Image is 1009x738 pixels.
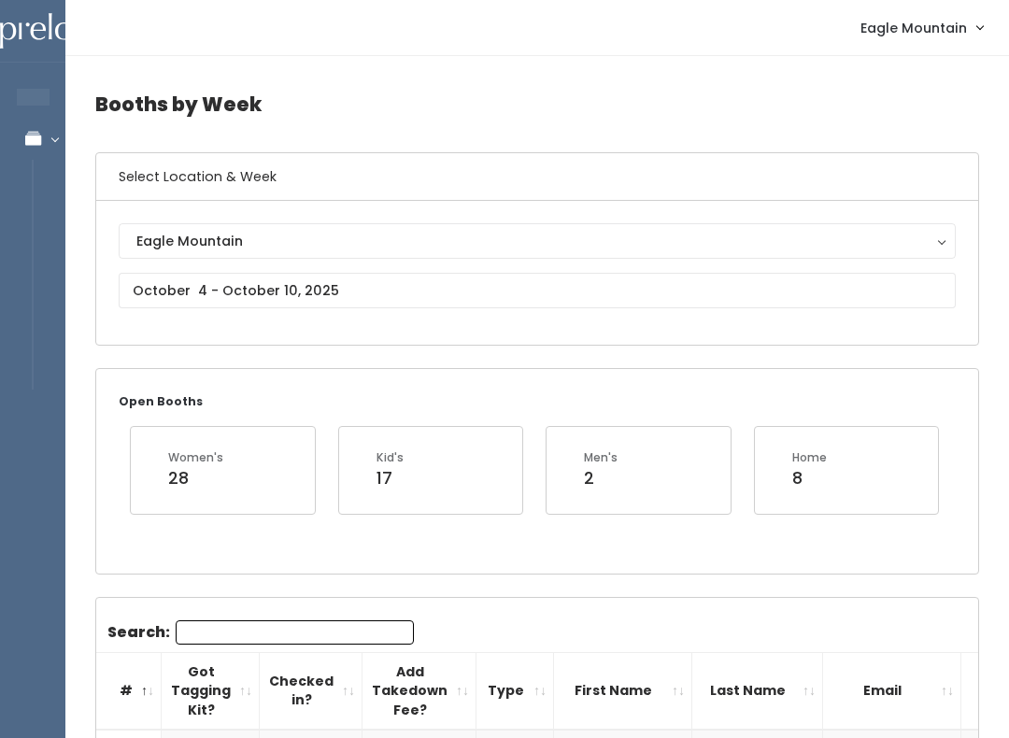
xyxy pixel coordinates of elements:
[377,449,404,466] div: Kid's
[860,18,967,38] span: Eagle Mountain
[260,652,362,730] th: Checked in?: activate to sort column ascending
[96,153,978,201] h6: Select Location & Week
[842,7,1002,48] a: Eagle Mountain
[119,223,956,259] button: Eagle Mountain
[176,620,414,645] input: Search:
[554,652,692,730] th: First Name: activate to sort column ascending
[823,652,961,730] th: Email: activate to sort column ascending
[792,466,827,490] div: 8
[119,393,203,409] small: Open Booths
[119,273,956,308] input: October 4 - October 10, 2025
[107,620,414,645] label: Search:
[692,652,823,730] th: Last Name: activate to sort column ascending
[168,449,223,466] div: Women's
[95,78,979,130] h4: Booths by Week
[162,652,260,730] th: Got Tagging Kit?: activate to sort column ascending
[96,652,162,730] th: #: activate to sort column descending
[792,449,827,466] div: Home
[168,466,223,490] div: 28
[476,652,554,730] th: Type: activate to sort column ascending
[362,652,476,730] th: Add Takedown Fee?: activate to sort column ascending
[377,466,404,490] div: 17
[584,466,618,490] div: 2
[136,231,938,251] div: Eagle Mountain
[584,449,618,466] div: Men's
